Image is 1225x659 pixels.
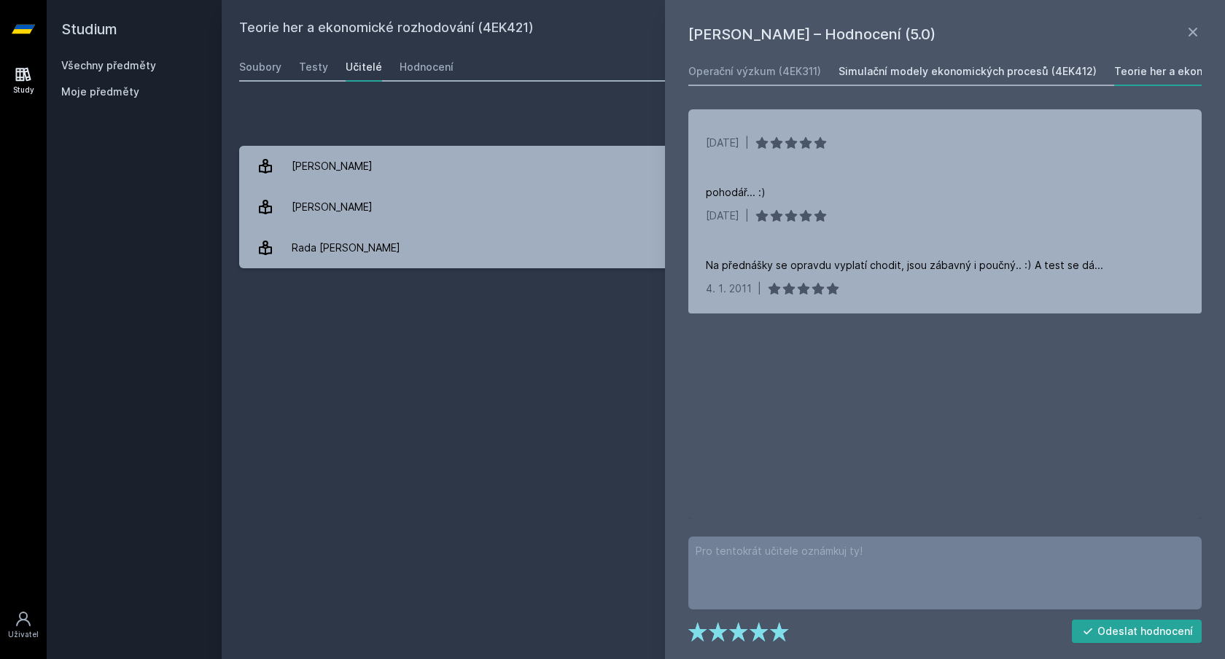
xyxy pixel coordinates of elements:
[239,146,1207,187] a: [PERSON_NAME] 3 hodnocení 5.0
[292,192,373,222] div: [PERSON_NAME]
[299,52,328,82] a: Testy
[706,208,739,223] div: [DATE]
[400,60,454,74] div: Hodnocení
[239,187,1207,227] a: [PERSON_NAME] 1 hodnocení 3.0
[706,136,739,150] div: [DATE]
[61,59,156,71] a: Všechny předměty
[292,152,373,181] div: [PERSON_NAME]
[61,85,139,99] span: Moje předměty
[292,233,400,262] div: Rada [PERSON_NAME]
[239,227,1207,268] a: Rada [PERSON_NAME] 1 hodnocení 2.0
[239,52,281,82] a: Soubory
[3,58,44,103] a: Study
[346,52,382,82] a: Učitelé
[758,281,761,296] div: |
[745,208,749,223] div: |
[706,258,1103,273] div: Na přednášky se opravdu vyplatí chodit, jsou zábavný i poučný.. :) A test se dá...
[346,60,382,74] div: Učitelé
[706,281,752,296] div: 4. 1. 2011
[13,85,34,95] div: Study
[8,629,39,640] div: Uživatel
[299,60,328,74] div: Testy
[239,17,1044,41] h2: Teorie her a ekonomické rozhodování (4EK421)
[400,52,454,82] a: Hodnocení
[745,136,749,150] div: |
[3,603,44,647] a: Uživatel
[706,185,766,200] div: pohodář... :)
[239,60,281,74] div: Soubory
